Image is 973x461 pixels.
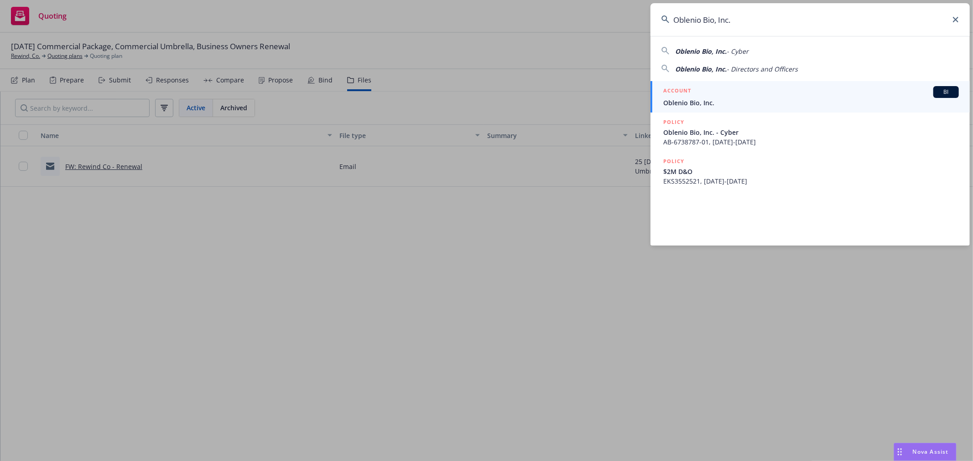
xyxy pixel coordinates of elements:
h5: ACCOUNT [663,86,691,97]
span: Oblenio Bio, Inc. [675,47,727,56]
span: BI [937,88,955,96]
span: - Cyber [727,47,749,56]
span: Oblenio Bio, Inc. [675,65,727,73]
div: Drag to move [894,443,905,461]
a: ACCOUNTBIOblenio Bio, Inc. [650,81,970,113]
span: EKS3552521, [DATE]-[DATE] [663,176,959,186]
button: Nova Assist [894,443,957,461]
span: Oblenio Bio, Inc. - Cyber [663,128,959,137]
span: Nova Assist [913,448,949,456]
span: AB-6738787-01, [DATE]-[DATE] [663,137,959,147]
span: Oblenio Bio, Inc. [663,98,959,108]
span: $2M D&O [663,167,959,176]
h5: POLICY [663,118,684,127]
input: Search... [650,3,970,36]
a: POLICY$2M D&OEKS3552521, [DATE]-[DATE] [650,152,970,191]
h5: POLICY [663,157,684,166]
span: - Directors and Officers [727,65,798,73]
a: POLICYOblenio Bio, Inc. - CyberAB-6738787-01, [DATE]-[DATE] [650,113,970,152]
